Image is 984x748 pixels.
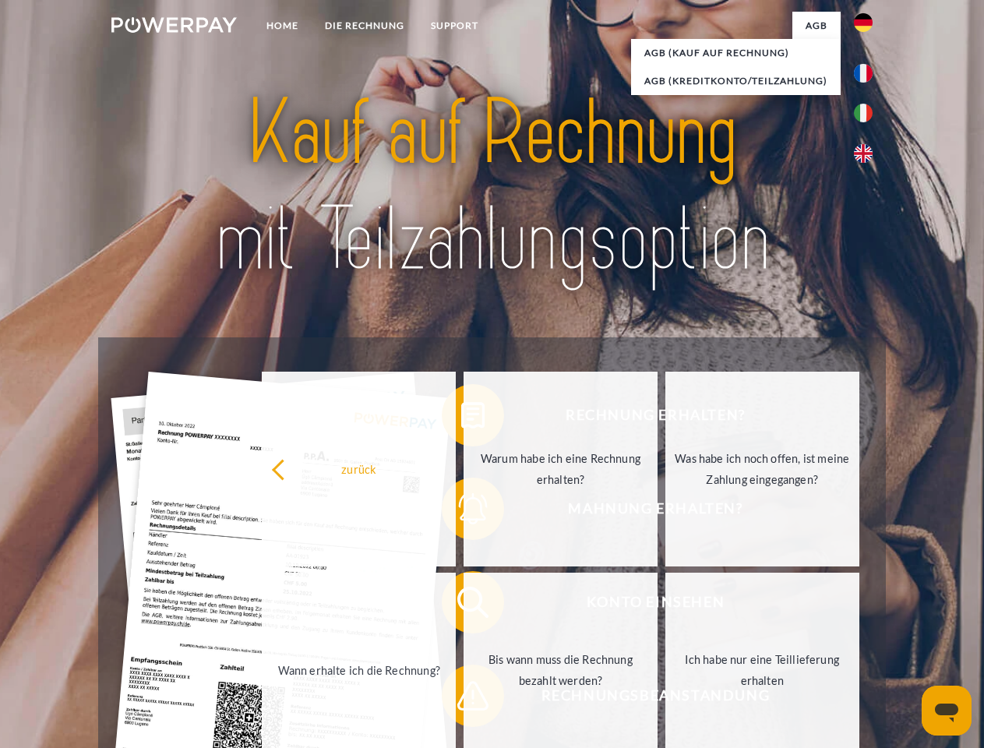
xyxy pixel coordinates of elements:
a: AGB (Kauf auf Rechnung) [631,39,841,67]
iframe: Schaltfläche zum Öffnen des Messaging-Fensters [922,686,972,736]
a: Home [253,12,312,40]
div: Wann erhalte ich die Rechnung? [271,659,446,680]
a: DIE RECHNUNG [312,12,418,40]
a: SUPPORT [418,12,492,40]
img: title-powerpay_de.svg [149,75,835,298]
img: logo-powerpay-white.svg [111,17,237,33]
img: de [854,13,873,32]
a: AGB (Kreditkonto/Teilzahlung) [631,67,841,95]
a: agb [792,12,841,40]
img: en [854,144,873,163]
a: Was habe ich noch offen, ist meine Zahlung eingegangen? [665,372,859,566]
img: fr [854,64,873,83]
div: Bis wann muss die Rechnung bezahlt werden? [473,649,648,691]
div: zurück [271,458,446,479]
div: Ich habe nur eine Teillieferung erhalten [675,649,850,691]
img: it [854,104,873,122]
div: Warum habe ich eine Rechnung erhalten? [473,448,648,490]
div: Was habe ich noch offen, ist meine Zahlung eingegangen? [675,448,850,490]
